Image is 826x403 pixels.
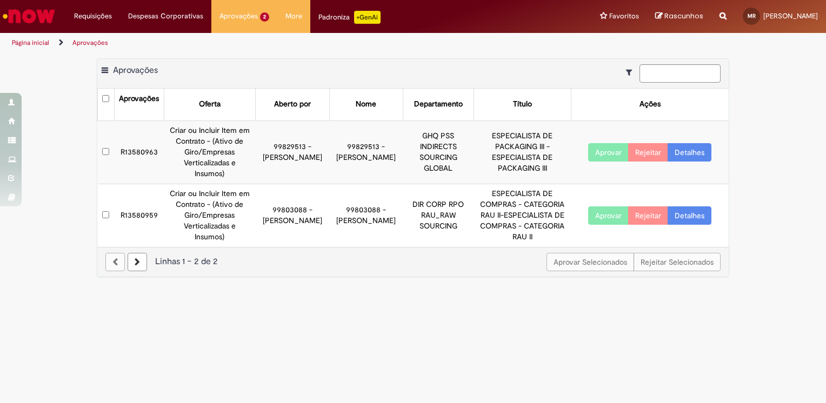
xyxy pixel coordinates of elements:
[1,5,57,27] img: ServiceNow
[119,93,159,104] div: Aprovações
[588,206,629,225] button: Aprovar
[474,184,571,246] td: ESPECIALISTA DE COMPRAS - CATEGORIA RAU II-ESPECIALISTA DE COMPRAS - CATEGORIA RAU II
[474,120,571,184] td: ESPECIALISTA DE PACKAGING III - ESPECIALISTA DE PACKAGING III
[628,143,668,162] button: Rejeitar
[513,99,532,110] div: Título
[318,11,381,24] div: Padroniza
[329,120,403,184] td: 99829513 - [PERSON_NAME]
[164,120,255,184] td: Criar ou Incluir Item em Contrato - (Ativo de Giro/Empresas Verticalizadas e Insumos)
[763,11,818,21] span: [PERSON_NAME]
[655,11,703,22] a: Rascunhos
[74,11,112,22] span: Requisições
[12,38,49,47] a: Página inicial
[628,206,668,225] button: Rejeitar
[105,256,721,268] div: Linhas 1 − 2 de 2
[274,99,311,110] div: Aberto por
[664,11,703,21] span: Rascunhos
[748,12,756,19] span: MR
[260,12,269,22] span: 2
[403,120,474,184] td: GHQ PSS INDIRECTS SOURCING GLOBAL
[199,99,221,110] div: Oferta
[668,143,711,162] a: Detalhes
[609,11,639,22] span: Favoritos
[356,99,376,110] div: Nome
[128,11,203,22] span: Despesas Corporativas
[588,143,629,162] button: Aprovar
[329,184,403,246] td: 99803088 - [PERSON_NAME]
[114,120,164,184] td: R13580963
[403,184,474,246] td: DIR CORP RPO RAU_RAW SOURCING
[626,69,637,76] i: Mostrar filtros para: Suas Solicitações
[668,206,711,225] a: Detalhes
[255,184,329,246] td: 99803088 - [PERSON_NAME]
[164,184,255,246] td: Criar ou Incluir Item em Contrato - (Ativo de Giro/Empresas Verticalizadas e Insumos)
[255,120,329,184] td: 99829513 - [PERSON_NAME]
[414,99,463,110] div: Departamento
[8,33,543,53] ul: Trilhas de página
[114,184,164,246] td: R13580959
[114,89,164,120] th: Aprovações
[72,38,108,47] a: Aprovações
[640,99,661,110] div: Ações
[113,65,158,76] span: Aprovações
[354,11,381,24] p: +GenAi
[285,11,302,22] span: More
[219,11,258,22] span: Aprovações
